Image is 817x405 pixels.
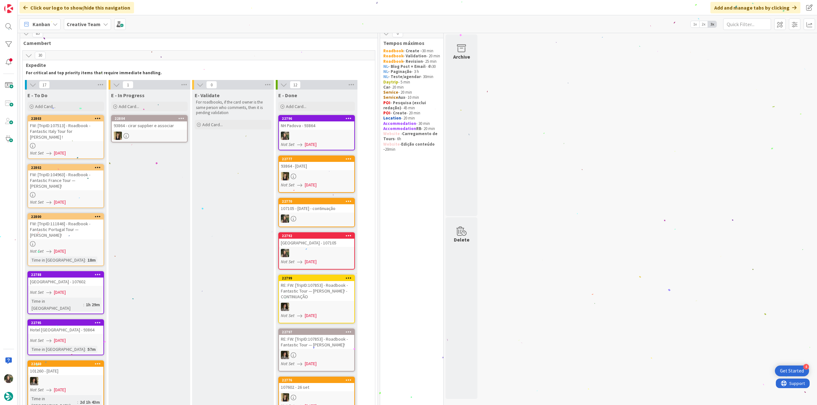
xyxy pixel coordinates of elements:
span: [DATE] [305,258,317,265]
img: SP [114,132,122,140]
img: SP [281,393,289,401]
i: Not Set [30,289,44,295]
span: [DATE] [305,141,317,148]
div: 22796NH Padova - 93864 [279,116,354,130]
div: 22777 [282,157,354,161]
strong: For critical and top priority items that require immediate handling. [26,70,162,76]
strong: Carregamento de Tours [383,131,438,141]
a: 22795Hotel [GEOGRAPHIC_DATA] - 93864Not Set[DATE]Time in [GEOGRAPHIC_DATA]:57m [27,319,104,355]
img: SP [281,172,289,180]
p: - 4h30 [383,64,440,69]
div: 22800 [28,214,103,220]
div: Time in [GEOGRAPHIC_DATA] [30,257,85,264]
div: FW: [TripID:104963] - Roadbook - Fantastic France Tour — [PERSON_NAME]! [28,170,103,190]
strong: - Teste/agendar [388,74,421,79]
i: Not Set [30,248,44,254]
p: - 20 min [383,111,440,116]
a: 22799RE: FW: [TripID:107853] - Roadbook - Fantastic Tour — [PERSON_NAME]! - CONTINUAÇÃOMSNot Set[... [278,275,355,323]
span: E - In Progress [111,92,145,98]
div: 22799 [282,276,354,280]
div: 22797 [282,330,354,334]
div: Delete [454,236,469,243]
p: For roadbooks, if the card owner is the same person who comments, then it is pending validation [196,100,270,115]
span: [DATE] [54,387,66,393]
strong: - Pesquisa (exclui redação) [383,100,427,111]
a: 22803FW: [TripID:107513] - Roadbook - Fantastic Italy Tour for [PERSON_NAME] !Not Set[DATE] [27,115,104,159]
strong: POI [383,110,390,116]
a: 22797RE: FW: [TripID:107853] - Roadbook - Fantastic Tour — [PERSON_NAME]!MSNot Set[DATE] [278,329,355,372]
a: 2280493864 - cirar supplier e associarSP [111,115,188,142]
p: - 20 min [383,54,440,59]
span: 0 [392,30,403,37]
div: 22803 [28,116,103,121]
img: MS [281,351,289,359]
i: Not Set [30,199,44,205]
div: 57m [86,346,97,353]
div: Open Get Started checklist, remaining modules: 4 [775,365,809,376]
div: 18m [86,257,97,264]
div: [GEOGRAPHIC_DATA] - 107105 [279,239,354,247]
i: Not Set [281,141,295,147]
div: FW: [TripID:107513] - Roadbook - Fantastic Italy Tour for [PERSON_NAME] ! [28,121,103,141]
i: Not Set [30,337,44,343]
strong: - Validation [403,53,426,59]
div: 22802 [31,165,103,170]
p: - - 6h [383,131,440,142]
p: - 20 min [383,90,440,95]
span: E- Validate [195,92,220,98]
strong: NL [383,69,388,74]
strong: - Paginação [388,69,412,74]
div: RE: FW: [TripID:107853] - Roadbook - Fantastic Tour — [PERSON_NAME]! [279,335,354,349]
div: IG [279,249,354,257]
div: 22792 [282,234,354,238]
span: 30 [35,52,46,59]
img: Visit kanbanzone.com [4,4,13,13]
div: 22776 [279,377,354,383]
strong: Roadbook [383,59,403,64]
img: MS [281,303,289,311]
strong: Edição conteúdo - [383,141,436,152]
div: 22460 [31,362,103,366]
p: - 20 min [383,116,440,121]
strong: - Blog Post + Email [388,64,425,69]
span: E - To Do [27,92,48,98]
div: 22804 [115,116,187,121]
strong: Service [383,90,398,95]
div: 22792 [279,233,354,239]
div: 22777 [279,156,354,162]
span: [DATE] [305,182,317,188]
div: 22770 [279,199,354,204]
i: Not Set [30,150,44,156]
div: Get Started [780,368,804,374]
div: 22802 [28,165,103,170]
span: [DATE] [54,289,66,296]
strong: POI [383,100,390,105]
div: SP [279,393,354,401]
div: 107602 - 26 set [279,383,354,391]
div: 2280493864 - cirar supplier e associar [112,116,187,130]
span: [DATE] [54,150,66,156]
span: : [85,346,86,353]
p: - 20 min [383,126,440,131]
div: 107105 - [DATE] - continuação [279,204,354,213]
div: 22460 [28,361,103,367]
strong: Accommodation [383,121,416,126]
strong: Location [383,115,401,121]
strong: RB [416,126,421,131]
a: 22770107105 - [DATE] - continuaçãoIG [278,198,355,227]
strong: Daytrip [383,79,398,85]
span: Tempos máximos [383,40,435,46]
span: 12 [290,81,301,89]
p: - 20 min [383,85,440,90]
span: [DATE] [54,337,66,344]
a: 22802FW: [TripID:104963] - Roadbook - Fantastic France Tour — [PERSON_NAME]!Not Set[DATE] [27,164,104,208]
span: Camembert [23,40,370,46]
img: IG [4,374,13,383]
strong: Accommodation [383,126,416,131]
p: - 30min [383,74,440,79]
span: 1 [123,81,133,89]
div: MS [279,303,354,311]
p: - 30 min [383,121,440,126]
div: 22804 [112,116,187,121]
span: Expedite [26,62,367,68]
